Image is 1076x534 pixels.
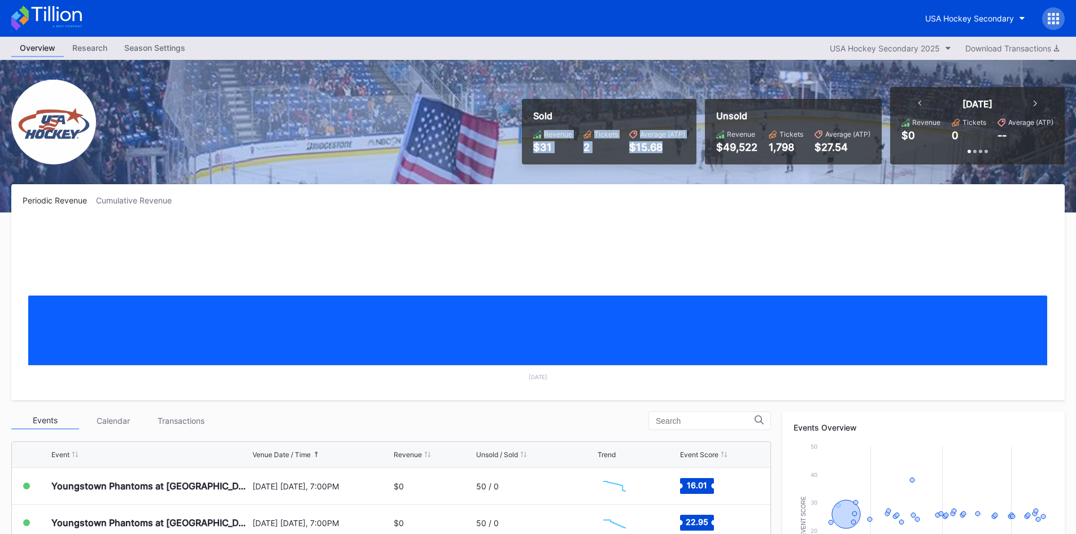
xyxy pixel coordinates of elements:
[116,40,194,57] a: Season Settings
[598,472,631,500] svg: Chart title
[79,412,147,429] div: Calendar
[769,141,803,153] div: 1,798
[656,416,755,426] input: Search
[529,374,547,380] text: [DATE]
[476,450,518,459] div: Unsold / Sold
[147,412,215,429] div: Transactions
[811,443,817,450] text: 50
[687,480,707,490] text: 16.01
[680,450,718,459] div: Event Score
[252,518,391,528] div: [DATE] [DATE], 7:00PM
[51,450,69,459] div: Event
[962,118,986,127] div: Tickets
[23,196,96,205] div: Periodic Revenue
[830,44,940,53] div: USA Hockey Secondary 2025
[727,130,755,138] div: Revenue
[51,480,250,492] div: Youngstown Phantoms at [GEOGRAPHIC_DATA] Hockey NTDP U-18
[394,481,404,491] div: $0
[640,130,685,138] div: Average (ATP)
[51,517,250,528] div: Youngstown Phantoms at [GEOGRAPHIC_DATA] Hockey NTDP U-18
[252,450,311,459] div: Venue Date / Time
[814,141,870,153] div: $27.54
[686,517,708,527] text: 22.95
[825,130,870,138] div: Average (ATP)
[925,14,1014,23] div: USA Hockey Secondary
[917,8,1034,29] button: USA Hockey Secondary
[965,44,1059,53] div: Download Transactions
[533,141,572,153] div: $31
[716,110,870,121] div: Unsold
[1008,118,1053,127] div: Average (ATP)
[824,41,957,56] button: USA Hockey Secondary 2025
[11,40,64,57] a: Overview
[997,129,1007,141] div: --
[64,40,116,56] div: Research
[116,40,194,56] div: Season Settings
[23,219,1053,389] svg: Chart title
[394,518,404,528] div: $0
[598,450,616,459] div: Trend
[64,40,116,57] a: Research
[811,527,817,534] text: 20
[811,471,817,478] text: 40
[394,450,422,459] div: Revenue
[11,412,79,429] div: Events
[583,141,618,153] div: 2
[11,80,96,164] img: USA_Hockey_Secondary.png
[96,196,181,205] div: Cumulative Revenue
[811,499,817,506] text: 30
[779,130,803,138] div: Tickets
[533,110,685,121] div: Sold
[794,423,1053,432] div: Events Overview
[952,129,959,141] div: 0
[476,518,499,528] div: 50 / 0
[901,129,915,141] div: $0
[476,481,499,491] div: 50 / 0
[252,481,391,491] div: [DATE] [DATE], 7:00PM
[962,98,992,110] div: [DATE]
[544,130,572,138] div: Revenue
[629,141,685,153] div: $15.68
[716,141,757,153] div: $49,522
[960,41,1065,56] button: Download Transactions
[594,130,618,138] div: Tickets
[912,118,940,127] div: Revenue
